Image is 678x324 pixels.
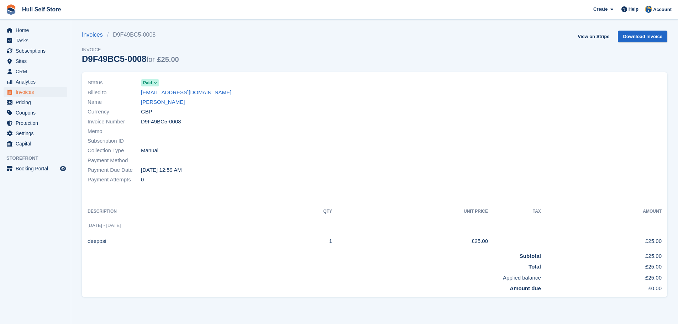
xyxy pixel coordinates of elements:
td: 1 [275,233,332,249]
span: Memo [88,127,141,136]
span: Create [593,6,608,13]
span: D9F49BC5-0008 [141,118,181,126]
span: Manual [141,147,158,155]
span: Collection Type [88,147,141,155]
span: Subscriptions [16,46,58,56]
td: £25.00 [332,233,488,249]
span: Currency [88,108,141,116]
span: Invoice [82,46,179,53]
time: 2025-04-04 23:59:59 UTC [141,166,182,174]
th: QTY [275,206,332,217]
a: menu [4,46,67,56]
a: menu [4,36,67,46]
span: Invoices [16,87,58,97]
a: Invoices [82,31,107,39]
a: menu [4,25,67,35]
td: deeposi [88,233,275,249]
span: [DATE] - [DATE] [88,223,121,228]
a: menu [4,139,67,149]
span: GBP [141,108,152,116]
nav: breadcrumbs [82,31,179,39]
a: menu [4,56,67,66]
span: Payment Attempts [88,176,141,184]
a: View on Stripe [575,31,612,42]
a: menu [4,77,67,87]
span: Analytics [16,77,58,87]
th: Unit Price [332,206,488,217]
td: £0.00 [541,282,662,293]
span: Payment Due Date [88,166,141,174]
strong: Total [529,264,541,270]
a: Preview store [59,164,67,173]
a: menu [4,97,67,107]
span: Pricing [16,97,58,107]
th: Amount [541,206,662,217]
span: Payment Method [88,156,141,165]
span: Capital [16,139,58,149]
a: menu [4,118,67,128]
th: Description [88,206,275,217]
span: Settings [16,128,58,138]
span: 0 [141,176,144,184]
a: menu [4,164,67,174]
span: Storefront [6,155,71,162]
span: Invoice Number [88,118,141,126]
a: [PERSON_NAME] [141,98,185,106]
a: menu [4,128,67,138]
span: Status [88,79,141,87]
strong: Amount due [510,285,541,291]
span: Tasks [16,36,58,46]
span: CRM [16,67,58,76]
a: Paid [141,79,159,87]
span: Coupons [16,108,58,118]
a: [EMAIL_ADDRESS][DOMAIN_NAME] [141,89,231,97]
th: Tax [488,206,541,217]
img: stora-icon-8386f47178a22dfd0bd8f6a31ec36ba5ce8667c1dd55bd0f319d3a0aa187defe.svg [6,4,16,15]
span: Protection [16,118,58,128]
span: Booking Portal [16,164,58,174]
span: Sites [16,56,58,66]
span: Account [653,6,672,13]
td: £25.00 [541,260,662,271]
a: menu [4,87,67,97]
img: Hull Self Store [645,6,652,13]
td: -£25.00 [541,271,662,282]
span: Paid [143,80,152,86]
td: £25.00 [541,233,662,249]
span: Billed to [88,89,141,97]
div: D9F49BC5-0008 [82,54,179,64]
span: Subscription ID [88,137,141,145]
a: menu [4,67,67,76]
span: Help [629,6,638,13]
strong: Subtotal [520,253,541,259]
a: Hull Self Store [19,4,64,15]
a: Download Invoice [618,31,667,42]
td: Applied balance [88,271,541,282]
td: £25.00 [541,249,662,260]
a: menu [4,108,67,118]
span: for [146,55,154,63]
span: Name [88,98,141,106]
span: £25.00 [157,55,179,63]
span: Home [16,25,58,35]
